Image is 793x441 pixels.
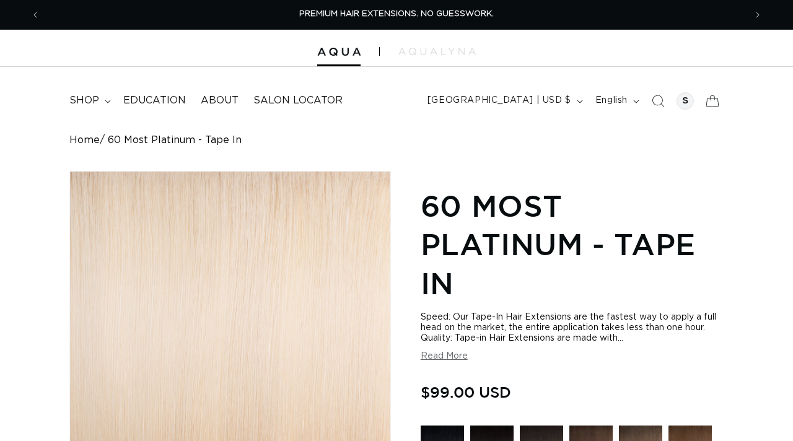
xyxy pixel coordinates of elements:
span: $99.00 USD [421,380,511,404]
span: shop [69,94,99,107]
span: [GEOGRAPHIC_DATA] | USD $ [427,94,571,107]
summary: Search [644,87,672,115]
button: Next announcement [744,3,771,27]
span: English [595,94,628,107]
summary: shop [62,87,116,115]
button: [GEOGRAPHIC_DATA] | USD $ [420,89,588,113]
span: PREMIUM HAIR EXTENSIONS. NO GUESSWORK. [299,10,494,18]
span: Education [123,94,186,107]
a: Salon Locator [246,87,350,115]
a: About [193,87,246,115]
a: Education [116,87,193,115]
button: Previous announcement [22,3,49,27]
button: English [588,89,644,113]
a: Home [69,134,100,146]
button: Read More [421,351,468,362]
nav: breadcrumbs [69,134,724,146]
span: Salon Locator [253,94,343,107]
img: aqualyna.com [398,48,476,55]
span: 60 Most Platinum - Tape In [108,134,242,146]
div: Speed: Our Tape-In Hair Extensions are the fastest way to apply a full head on the market, the en... [421,312,724,344]
span: About [201,94,239,107]
h1: 60 Most Platinum - Tape In [421,186,724,302]
img: Aqua Hair Extensions [317,48,361,56]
